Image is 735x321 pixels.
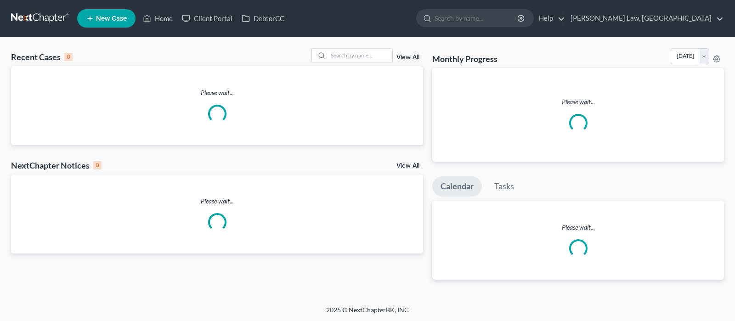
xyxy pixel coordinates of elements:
[396,54,419,61] a: View All
[486,176,522,197] a: Tasks
[64,53,73,61] div: 0
[11,197,423,206] p: Please wait...
[138,10,177,27] a: Home
[396,163,419,169] a: View All
[534,10,565,27] a: Help
[11,160,102,171] div: NextChapter Notices
[328,49,392,62] input: Search by name...
[177,10,237,27] a: Client Portal
[93,161,102,169] div: 0
[440,97,717,107] p: Please wait...
[96,15,127,22] span: New Case
[566,10,724,27] a: [PERSON_NAME] Law, [GEOGRAPHIC_DATA]
[237,10,289,27] a: DebtorCC
[432,53,498,64] h3: Monthly Progress
[11,88,423,97] p: Please wait...
[11,51,73,62] div: Recent Cases
[432,223,724,232] p: Please wait...
[432,176,482,197] a: Calendar
[435,10,519,27] input: Search by name...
